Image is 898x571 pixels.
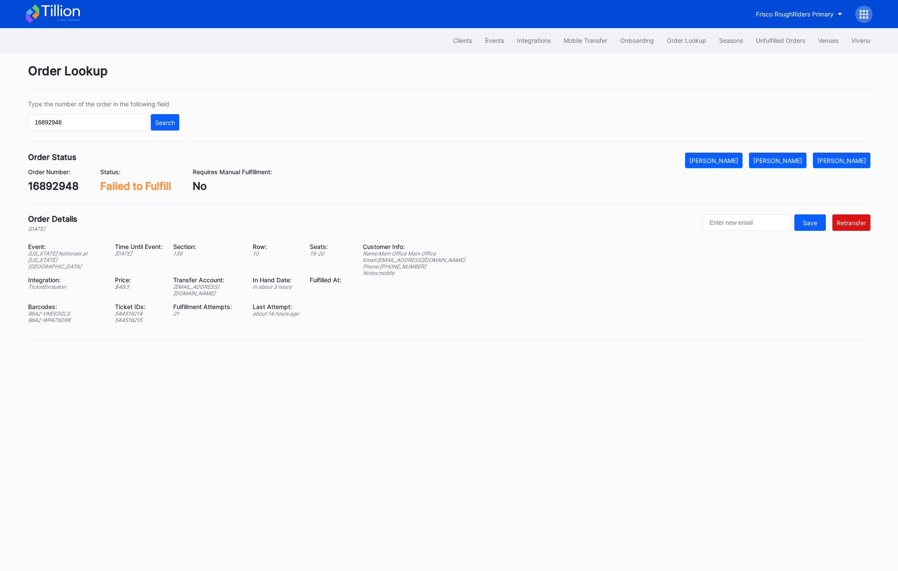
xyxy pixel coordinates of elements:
div: [PERSON_NAME] [689,157,738,164]
div: Type the number of the order in the following field [28,100,179,108]
div: Integration: [28,276,104,284]
div: Venues [818,37,838,44]
button: [PERSON_NAME] [749,153,806,168]
button: Search [151,114,179,131]
div: Order Lookup [667,37,706,44]
button: Unfulfilled Orders [749,32,812,48]
button: Seasons [713,32,749,48]
div: 96A2-VNE63GLS [28,310,104,317]
div: in about 3 hours [253,284,299,290]
div: 10 [253,250,299,257]
div: Status: [100,168,171,175]
button: Venues [812,32,845,48]
div: Mobile Transfer [564,37,607,44]
div: Events [485,37,504,44]
div: Name: Main Office Main Office [363,250,465,257]
div: Fulfilled At: [310,276,341,284]
div: Notes: mobile [363,270,465,276]
div: Order Details [28,214,77,223]
div: 21 [173,310,242,317]
div: Section: [173,243,242,250]
div: Time Until Event: [115,243,162,250]
div: Customer Info: [363,243,465,250]
div: Requires Manual Fulfillment: [193,168,272,175]
button: Vivenu [845,32,877,48]
button: Events [479,32,511,48]
div: 544516214 [115,310,162,317]
div: [US_STATE] Nationals at [US_STATE][GEOGRAPHIC_DATA] [28,250,104,270]
input: Enter new email [703,214,792,231]
div: Unfulfilled Orders [756,37,805,44]
div: Phone: [PHONE_NUMBER] [363,263,465,270]
button: Order Lookup [660,32,713,48]
div: Row: [253,243,299,250]
div: Vivenu [851,37,870,44]
div: Barcodes: [28,303,104,310]
div: Seats: [310,243,341,250]
div: about 14 hours ago [253,310,299,317]
div: Frisco RoughRiders Primary [756,10,834,18]
button: Integrations [511,32,557,48]
div: [PERSON_NAME] [817,157,866,164]
div: 19 - 20 [310,250,341,257]
div: Failed to Fulfill [100,180,171,192]
div: Last Attempt: [253,303,299,310]
div: [DATE] [28,226,77,232]
div: Order Status [28,153,76,162]
button: Retransfer [832,214,870,231]
button: Clients [447,32,479,48]
div: Integrations [517,37,551,44]
div: Retransfer [837,219,866,226]
div: Email: [EMAIL_ADDRESS][DOMAIN_NAME] [363,257,465,263]
div: No [193,180,272,192]
div: Order Lookup [28,64,870,89]
div: $ 48.5 [115,284,162,290]
button: [PERSON_NAME] [685,153,743,168]
div: 136 [173,250,242,257]
div: 16892948 [28,180,79,192]
button: Frisco RoughRiders Primary [749,6,849,22]
div: Transfer Account: [173,276,242,284]
button: Mobile Transfer [557,32,614,48]
div: Price: [115,276,162,284]
div: 544516215 [115,317,162,323]
button: Onboarding [614,32,660,48]
div: Fulfillment Attempts: [173,303,242,310]
div: [EMAIL_ADDRESS][DOMAIN_NAME] [173,284,242,297]
div: Ticket IDs: [115,303,162,310]
div: TicketEvolution [28,284,104,290]
div: [PERSON_NAME] [753,157,802,164]
div: Search [155,119,175,126]
div: Clients [453,37,472,44]
div: Onboarding [620,37,654,44]
div: Seasons [719,37,743,44]
button: Save [794,214,826,231]
button: [PERSON_NAME] [813,153,870,168]
div: 96A2-WPA76DRK [28,317,104,323]
input: GT59662 [28,114,149,131]
div: Save [803,219,817,226]
div: In Hand Date: [253,276,299,284]
div: Order Number: [28,168,79,175]
div: [DATE] [115,250,162,257]
div: Event: [28,243,104,250]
